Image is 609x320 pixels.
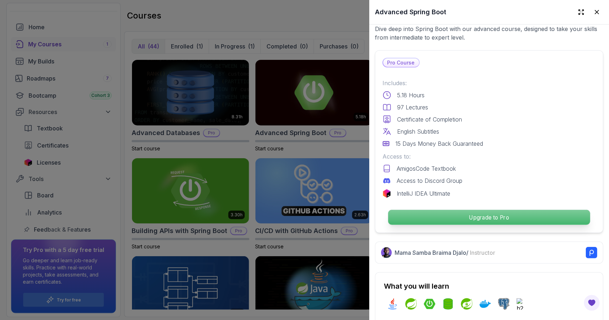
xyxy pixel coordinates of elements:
[575,6,588,19] button: Expand drawer
[388,210,590,225] button: Upgrade to Pro
[461,298,472,310] img: spring-security logo
[397,103,428,112] p: 97 Lectures
[397,127,439,136] p: English Subtitles
[397,176,462,185] p: Access to Discord Group
[395,139,483,148] p: 15 Days Money Back Guaranteed
[382,189,391,198] img: jetbrains logo
[405,298,417,310] img: spring logo
[397,91,425,99] p: 5.18 Hours
[395,248,495,257] p: Mama Samba Braima Djalo /
[397,189,450,198] p: IntelliJ IDEA Ultimate
[397,115,462,124] p: Certificate of Completion
[381,247,392,258] img: Nelson Djalo
[388,210,590,225] p: Upgrade to Pro
[382,152,596,161] p: Access to:
[384,281,594,291] h2: What you will learn
[375,25,603,42] p: Dive deep into Spring Boot with our advanced course, designed to take your skills from intermedia...
[383,58,419,67] p: Pro Course
[517,298,528,310] img: h2 logo
[498,298,509,310] img: postgres logo
[442,298,454,310] img: spring-data-jpa logo
[397,164,456,173] p: AmigosCode Textbook
[382,79,596,87] p: Includes:
[375,7,446,17] h2: Advanced Spring Boot
[479,298,491,310] img: docker logo
[470,249,495,256] span: Instructor
[424,298,435,310] img: spring-boot logo
[583,294,600,311] button: Open Feedback Button
[387,298,398,310] img: java logo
